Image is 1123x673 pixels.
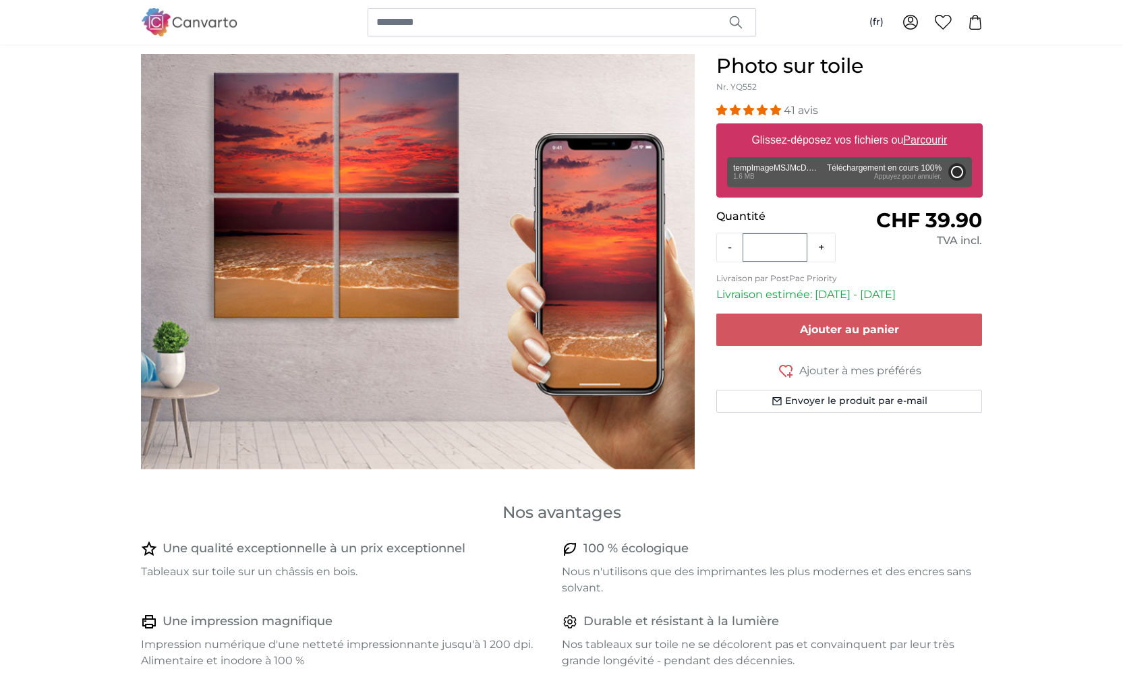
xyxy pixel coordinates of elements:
[716,104,784,117] span: 4.98 stars
[562,564,972,596] p: Nous n'utilisons que des imprimantes les plus modernes et des encres sans solvant.
[583,539,689,558] h4: 100 % écologique
[562,637,972,669] p: Nos tableaux sur toile ne se décolorent pas et convainquent par leur très grande longévité - pend...
[799,363,921,379] span: Ajouter à mes préférés
[716,273,983,284] p: Livraison par PostPac Priority
[583,612,779,631] h4: Durable et résistant à la lumière
[716,54,983,78] h1: Photo sur toile
[716,208,849,225] p: Quantité
[141,637,551,669] p: Impression numérique d'une netteté impressionnante jusqu'à 1 200 dpi. Alimentaire et inodore à 100 %
[876,208,982,233] span: CHF 39.90
[163,612,333,631] h4: Une impression magnifique
[800,323,899,336] span: Ajouter au panier
[716,314,983,346] button: Ajouter au panier
[163,539,465,558] h4: Une qualité exceptionnelle à un prix exceptionnel
[716,390,983,413] button: Envoyer le produit par e-mail
[141,8,238,36] img: Canvarto
[746,127,952,154] label: Glissez-déposez vos fichiers ou
[141,564,551,580] p: Tableaux sur toile sur un châssis en bois.
[903,134,947,146] u: Parcourir
[716,287,983,303] p: Livraison estimée: [DATE] - [DATE]
[141,502,983,523] h3: Nos avantages
[716,82,757,92] span: Nr. YQ552
[849,233,982,249] div: TVA incl.
[716,362,983,379] button: Ajouter à mes préférés
[859,10,894,34] button: (fr)
[784,104,818,117] span: 41 avis
[141,54,695,469] img: personalised-canvas-print
[141,54,695,469] div: 1 of 1
[717,234,743,261] button: -
[807,234,835,261] button: +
